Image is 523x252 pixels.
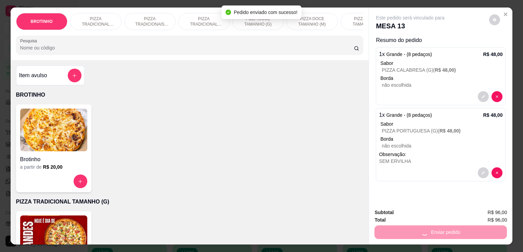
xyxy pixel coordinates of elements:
p: PIZZA TRADICIONAIS TAMANHO (M) [130,16,170,27]
p: PIZZA TRADICIONAL TAMANHO (G) [16,198,363,206]
p: Observação: [379,151,502,158]
div: SEM ERVILHA [379,158,502,165]
p: PIZZA DOCE TAMANHO (M) [292,16,332,27]
button: decrease-product-quantity [492,91,502,102]
span: R$ 96,00 [488,209,507,216]
strong: Subtotal [374,210,394,215]
span: check-circle [226,10,231,15]
p: não escolhida [382,142,502,149]
h4: Item avulso [19,71,47,80]
span: Grande - (8 pedaços) [386,112,432,118]
button: decrease-product-quantity [492,167,502,178]
label: Pesquisa [20,38,39,44]
p: MESA 13 [376,21,444,31]
button: add-separate-item [68,69,81,82]
span: Grande - (8 pedaços) [386,52,432,57]
button: decrease-product-quantity [489,14,500,25]
span: R$ 48,00 ) [439,128,461,134]
p: BROTINHO [31,19,53,24]
div: Sabor [380,60,502,67]
p: 1 x [379,111,432,119]
span: R$ 48,00 ) [435,67,456,73]
p: Borda [380,75,502,82]
button: decrease-product-quantity [478,91,489,102]
p: PIZZA DOCE TAMANHO (P) [346,16,386,27]
p: PIZZA TRADICIONAL TAMANHO (G) [76,16,116,27]
button: decrease-product-quantity [478,167,489,178]
p: PIZZA DOCE TAMANHO (G) [238,16,278,27]
h6: R$ 20,00 [43,164,63,170]
input: Pesquisa [20,44,354,51]
h4: Brotinho [20,155,87,164]
p: Borda [380,136,502,142]
span: R$ 96,00 [488,216,507,224]
p: Resumo do pedido [376,36,506,44]
p: R$ 48,00 [483,112,503,118]
button: Close [500,9,511,20]
div: Sabor [380,121,502,127]
button: increase-product-quantity [74,174,87,188]
div: a partir de [20,164,87,170]
p: PIZZA CALABRESA (G) ( [382,67,502,73]
p: 1 x [379,50,432,58]
span: Pedido enviado com sucesso! [234,10,297,15]
p: não escolhida [382,82,502,88]
img: product-image [20,109,87,151]
p: BROTINHO [16,91,363,99]
p: PIZZA PORTUGUESA (G) ( [382,127,502,134]
p: Este pedido será vinculado para [376,14,444,21]
strong: Total [374,217,385,223]
p: R$ 48,00 [483,51,503,58]
p: PIZZA TRADICIONAL TAMANHO (P) [184,16,224,27]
